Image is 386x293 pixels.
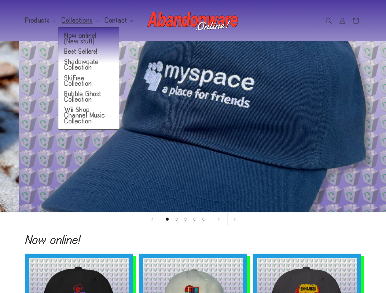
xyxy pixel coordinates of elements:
button: Pause slideshow [227,212,241,226]
a: Shadowgate Collection [58,57,119,73]
button: Load slide 2 of 5 [172,215,181,224]
summary: Collections [58,14,101,27]
summary: Search [322,14,336,27]
button: Load slide 5 of 5 [199,215,208,224]
button: Load slide 1 of 5 [163,215,172,224]
a: SkiFree Collection [58,73,119,89]
button: Load slide 4 of 5 [190,215,199,224]
a: Wii Shop Channel Music Collection [58,105,119,126]
summary: Contact [101,14,135,27]
a: Abandonware [145,6,241,35]
summary: Products [21,14,58,27]
a: Bubble Ghost Collection [58,89,119,105]
button: Load slide 3 of 5 [181,215,190,224]
h2: Now online! [25,235,361,244]
span: Collections [62,18,93,23]
span: Products [25,18,50,23]
span: Contact [105,18,127,23]
a: Best Sellers! [58,46,119,57]
button: Previous slide [145,212,159,226]
button: Next slide [212,212,226,226]
a: Now online! (New stuff) [58,31,119,46]
img: Abandonware [147,9,239,33]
